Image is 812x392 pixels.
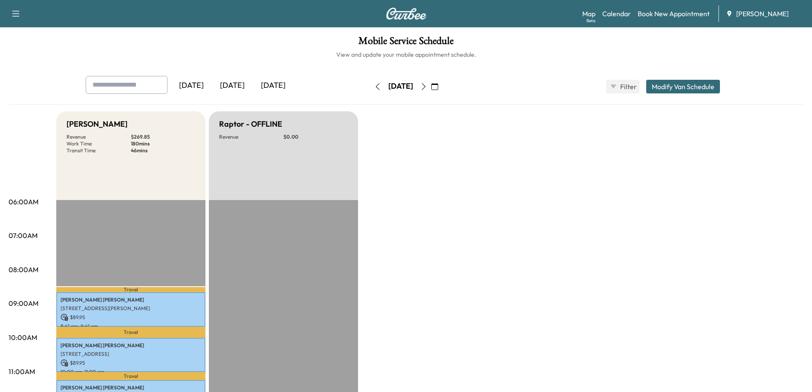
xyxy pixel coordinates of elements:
[219,118,282,130] h5: Raptor - OFFLINE
[9,264,38,275] p: 08:00AM
[66,140,131,147] p: Work Time
[9,36,803,50] h1: Mobile Service Schedule
[61,351,201,357] p: [STREET_ADDRESS]
[131,140,195,147] p: 180 mins
[386,8,427,20] img: Curbee Logo
[646,80,720,93] button: Modify Van Schedule
[56,327,205,338] p: Travel
[587,17,595,24] div: Beta
[638,9,710,19] a: Book New Appointment
[212,76,253,96] div: [DATE]
[219,134,283,140] p: Revenue
[736,9,789,19] span: [PERSON_NAME]
[388,81,413,92] div: [DATE]
[61,342,201,349] p: [PERSON_NAME] [PERSON_NAME]
[606,80,639,93] button: Filter
[131,147,195,154] p: 46 mins
[61,323,201,330] p: 8:41 am - 9:41 am
[61,369,201,375] p: 10:00 am - 11:00 am
[66,147,131,154] p: Transit Time
[9,197,38,207] p: 06:00AM
[61,359,201,367] p: $ 89.95
[602,9,631,19] a: Calendar
[9,230,38,241] p: 07:00AM
[61,384,201,391] p: [PERSON_NAME] [PERSON_NAME]
[9,332,37,343] p: 10:00AM
[131,134,195,140] p: $ 269.85
[9,50,803,59] h6: View and update your mobile appointment schedule.
[620,81,636,92] span: Filter
[66,118,127,130] h5: [PERSON_NAME]
[9,298,38,308] p: 09:00AM
[582,9,595,19] a: MapBeta
[253,76,294,96] div: [DATE]
[61,296,201,303] p: [PERSON_NAME] [PERSON_NAME]
[56,287,205,292] p: Travel
[56,372,205,380] p: Travel
[66,134,131,140] p: Revenue
[283,134,348,140] p: $ 0.00
[61,314,201,321] p: $ 89.95
[171,76,212,96] div: [DATE]
[9,366,35,377] p: 11:00AM
[61,305,201,312] p: [STREET_ADDRESS][PERSON_NAME]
